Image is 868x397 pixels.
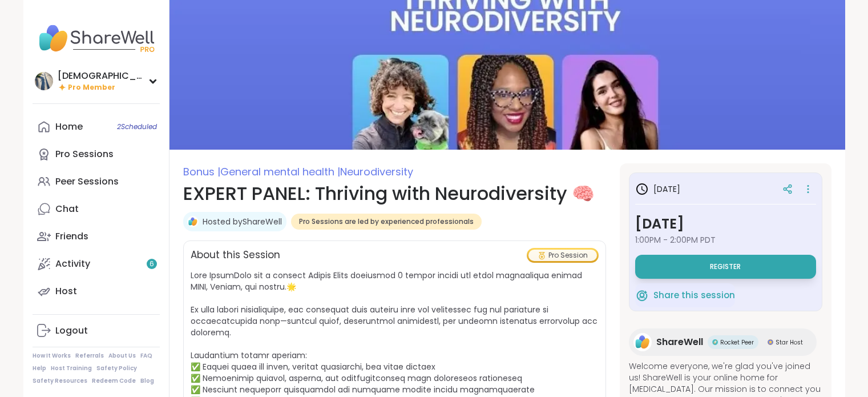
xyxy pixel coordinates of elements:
div: Host [55,285,77,298]
a: Help [33,364,46,372]
div: Home [55,121,83,133]
a: Logout [33,317,160,344]
span: ShareWell [656,335,703,349]
a: Friends [33,223,160,250]
img: Rocket Peer [712,339,718,345]
a: Chat [33,195,160,223]
h2: About this Session [191,248,280,263]
a: Blog [140,377,154,385]
div: Friends [55,230,88,243]
a: Pro Sessions [33,141,160,168]
h3: [DATE] [635,214,816,234]
img: ShareWell Nav Logo [33,18,160,58]
span: Register [710,262,741,271]
div: Logout [55,324,88,337]
a: Redeem Code [92,377,136,385]
div: [DEMOGRAPHIC_DATA] [58,70,143,82]
a: How It Works [33,352,71,360]
a: Activity6 [33,250,160,278]
a: Safety Resources [33,377,87,385]
span: General mental health | [220,165,340,179]
span: Neurodiversity [340,165,413,179]
a: Host [33,278,160,305]
span: Pro Sessions are led by experienced professionals [299,217,474,226]
img: ShareWell [633,333,652,351]
span: Star Host [776,338,803,347]
button: Share this session [635,283,735,307]
img: Star Host [768,339,773,345]
div: Pro Sessions [55,148,114,161]
img: KarmaKat42 [35,72,53,90]
span: 6 [150,259,154,269]
div: Pro Session [528,250,597,261]
div: Peer Sessions [55,175,119,188]
a: Hosted byShareWell [203,216,282,227]
a: FAQ [140,352,152,360]
span: 1:00PM - 2:00PM PDT [635,234,816,246]
div: Chat [55,203,79,215]
a: Home2Scheduled [33,113,160,141]
a: Host Training [51,364,92,372]
h1: EXPERT PANEL: Thriving with Neurodiversity 🧠 [183,180,606,207]
h3: [DATE] [635,182,680,196]
span: Share this session [653,289,735,302]
span: Pro Member [68,83,115,93]
img: ShareWell [187,216,199,227]
a: Peer Sessions [33,168,160,195]
a: About Us [108,352,136,360]
img: ShareWell Logomark [635,288,649,302]
span: 2 Scheduled [117,122,157,131]
a: ShareWellShareWellRocket PeerRocket PeerStar HostStar Host [629,328,817,356]
button: Register [635,255,816,279]
span: Rocket Peer [720,338,754,347]
div: Activity [55,258,90,270]
a: Referrals [75,352,104,360]
a: Safety Policy [96,364,137,372]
